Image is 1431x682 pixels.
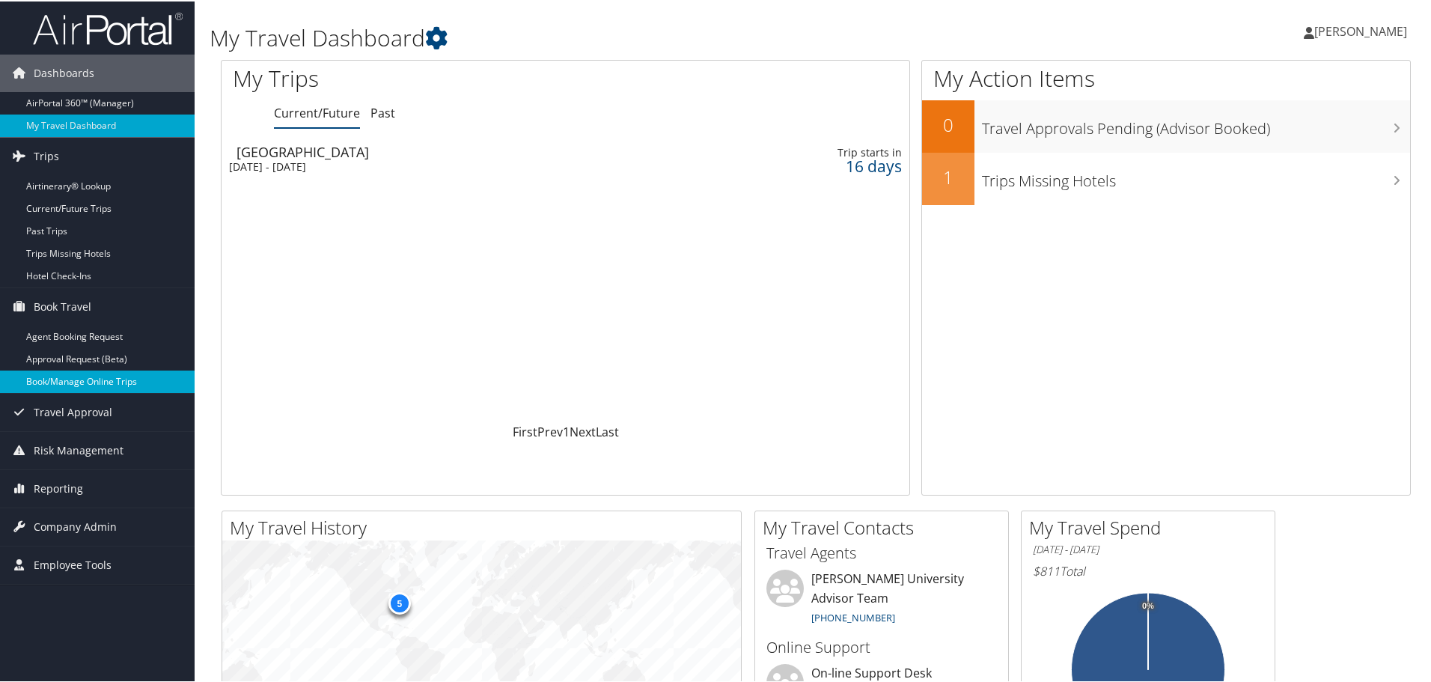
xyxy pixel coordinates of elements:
h1: My Action Items [922,61,1410,93]
a: Next [570,422,596,439]
span: Travel Approval [34,392,112,430]
a: 1Trips Missing Hotels [922,151,1410,204]
span: Trips [34,136,59,174]
h2: My Travel History [230,514,741,539]
a: Last [596,422,619,439]
h2: My Travel Contacts [763,514,1008,539]
span: Dashboards [34,53,94,91]
a: 0Travel Approvals Pending (Advisor Booked) [922,99,1410,151]
span: Company Admin [34,507,117,544]
h2: 1 [922,163,974,189]
span: Book Travel [34,287,91,324]
span: Employee Tools [34,545,112,582]
h2: 0 [922,111,974,136]
img: airportal-logo.png [33,10,183,45]
h3: Travel Approvals Pending (Advisor Booked) [982,109,1410,138]
h1: My Trips [233,61,611,93]
a: Prev [537,422,563,439]
span: Reporting [34,469,83,506]
h2: My Travel Spend [1029,514,1275,539]
tspan: 0% [1142,600,1154,609]
h3: Online Support [766,636,997,657]
span: [PERSON_NAME] [1314,22,1407,38]
span: Risk Management [34,430,123,468]
a: [PERSON_NAME] [1304,7,1422,52]
div: [DATE] - [DATE] [229,159,665,172]
a: First [513,422,537,439]
h3: Trips Missing Hotels [982,162,1410,190]
div: [GEOGRAPHIC_DATA] [237,144,672,157]
h3: Travel Agents [766,541,997,562]
a: Current/Future [274,103,360,120]
a: [PHONE_NUMBER] [811,609,895,623]
a: 1 [563,422,570,439]
li: [PERSON_NAME] University Advisor Team [759,568,1004,630]
h6: Total [1033,561,1263,578]
a: Past [370,103,395,120]
h6: [DATE] - [DATE] [1033,541,1263,555]
div: 16 days [754,158,903,171]
div: 5 [388,591,410,613]
div: Trip starts in [754,144,903,158]
span: $811 [1033,561,1060,578]
h1: My Travel Dashboard [210,21,1018,52]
